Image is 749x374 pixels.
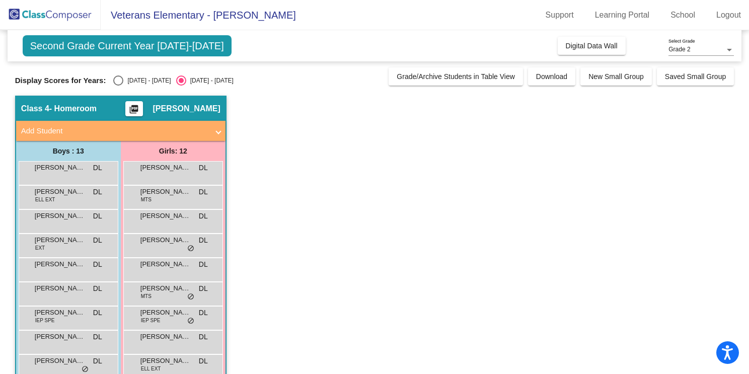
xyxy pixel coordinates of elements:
span: DL [199,308,208,318]
span: [PERSON_NAME] [140,163,191,173]
button: Print Students Details [125,101,143,116]
span: Display Scores for Years: [15,76,106,85]
span: EXT [35,244,45,252]
span: New Small Group [588,72,644,81]
span: [PERSON_NAME] [35,259,85,269]
span: ELL EXT [141,365,161,372]
span: DL [93,356,102,366]
span: [PERSON_NAME] [140,356,191,366]
span: [PERSON_NAME] [140,187,191,197]
span: DL [93,235,102,246]
span: [PERSON_NAME] [140,235,191,245]
a: Learning Portal [587,7,658,23]
span: [PERSON_NAME] [140,308,191,318]
mat-expansion-panel-header: Add Student [16,121,226,141]
span: [PERSON_NAME] [35,356,85,366]
span: DL [199,187,208,197]
span: Veterans Elementary - [PERSON_NAME] [101,7,296,23]
span: [PERSON_NAME] [35,283,85,293]
mat-panel-title: Add Student [21,125,208,137]
span: DL [93,163,102,173]
span: DL [199,283,208,294]
a: School [662,7,703,23]
mat-icon: picture_as_pdf [128,104,140,118]
a: Logout [708,7,749,23]
span: DL [199,235,208,246]
span: [PERSON_NAME] [140,332,191,342]
button: Download [528,67,575,86]
div: [DATE] - [DATE] [186,76,234,85]
span: Grade/Archive Students in Table View [397,72,515,81]
span: do_not_disturb_alt [187,245,194,253]
span: DL [93,332,102,342]
span: [PERSON_NAME] [140,259,191,269]
span: MTS [141,292,152,300]
span: IEP SPE [35,317,55,324]
div: Girls: 12 [121,141,226,161]
mat-radio-group: Select an option [113,76,233,86]
span: DL [199,356,208,366]
span: DL [93,187,102,197]
span: do_not_disturb_alt [82,365,89,373]
span: [PERSON_NAME] [35,332,85,342]
span: - Homeroom [49,104,97,114]
span: Saved Small Group [665,72,726,81]
span: [PERSON_NAME] [35,211,85,221]
span: DL [199,332,208,342]
span: DL [199,211,208,221]
span: Class 4 [21,104,49,114]
span: DL [93,211,102,221]
span: Digital Data Wall [566,42,618,50]
span: do_not_disturb_alt [187,317,194,325]
span: DL [93,259,102,270]
span: Grade 2 [668,46,690,53]
span: [PERSON_NAME] [35,187,85,197]
span: IEP SPE [141,317,161,324]
span: Download [536,72,567,81]
div: [DATE] - [DATE] [123,76,171,85]
span: [PERSON_NAME] [153,104,220,114]
span: DL [93,283,102,294]
button: Grade/Archive Students in Table View [389,67,523,86]
span: do_not_disturb_alt [187,293,194,301]
span: DL [199,163,208,173]
a: Support [538,7,582,23]
button: Digital Data Wall [558,37,626,55]
span: [PERSON_NAME] [140,283,191,293]
span: [PERSON_NAME] [35,163,85,173]
span: Second Grade Current Year [DATE]-[DATE] [23,35,232,56]
span: DL [199,259,208,270]
span: DL [93,308,102,318]
button: Saved Small Group [657,67,734,86]
span: ELL EXT [35,196,55,203]
span: [PERSON_NAME] [140,211,191,221]
span: [PERSON_NAME] [35,235,85,245]
button: New Small Group [580,67,652,86]
span: MTS [141,196,152,203]
div: Boys : 13 [16,141,121,161]
span: [PERSON_NAME] [35,308,85,318]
